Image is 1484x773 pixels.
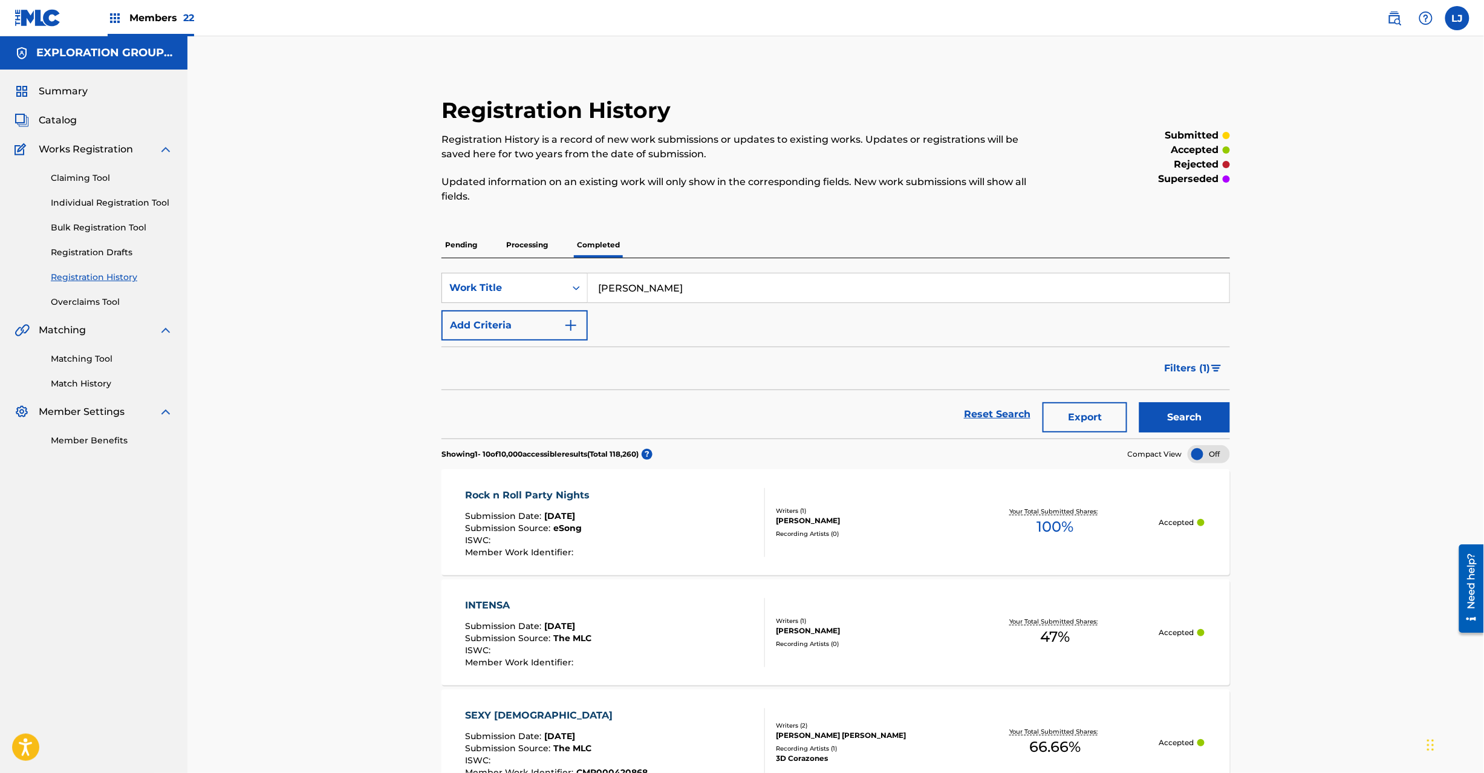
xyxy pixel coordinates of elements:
img: help [1419,11,1433,25]
a: Registration Drafts [51,246,173,259]
span: Catalog [39,113,77,128]
div: [PERSON_NAME] [PERSON_NAME] [776,730,952,741]
span: Submission Date : [465,510,544,521]
span: Submission Source : [465,523,553,533]
div: Recording Artists ( 0 ) [776,529,952,538]
span: 66.66 % [1030,736,1081,758]
a: Member Benefits [51,434,173,447]
img: filter [1211,365,1222,372]
span: [DATE] [544,621,575,631]
span: 100 % [1037,516,1074,538]
div: Writers ( 2 ) [776,721,952,730]
p: accepted [1171,143,1219,157]
span: Submission Source : [465,633,553,644]
p: superseded [1159,172,1219,186]
a: SummarySummary [15,84,88,99]
span: [DATE] [544,731,575,742]
p: submitted [1165,128,1219,143]
form: Search Form [441,273,1230,439]
span: Members [129,11,194,25]
span: ISWC : [465,535,493,546]
div: Rock n Roll Party Nights [465,488,596,503]
div: [PERSON_NAME] [776,515,952,526]
p: Your Total Submitted Shares: [1010,727,1101,736]
div: Help [1414,6,1438,30]
p: Processing [503,232,552,258]
p: Accepted [1159,517,1194,528]
p: rejected [1174,157,1219,172]
img: Top Rightsholders [108,11,122,25]
div: SEXY [DEMOGRAPHIC_DATA] [465,708,648,723]
span: eSong [553,523,582,533]
span: Member Work Identifier : [465,657,576,668]
h2: Registration History [441,97,677,124]
a: Bulk Registration Tool [51,221,173,234]
div: [PERSON_NAME] [776,625,952,636]
p: Accepted [1159,627,1194,638]
button: Export [1043,402,1127,432]
span: Works Registration [39,142,133,157]
div: User Menu [1445,6,1469,30]
p: Pending [441,232,481,258]
div: Writers ( 1 ) [776,506,952,515]
div: INTENSA [465,598,591,613]
a: CatalogCatalog [15,113,77,128]
span: Summary [39,84,88,99]
span: ISWC : [465,755,493,766]
span: Compact View [1128,449,1182,460]
span: 22 [183,12,194,24]
div: Recording Artists ( 1 ) [776,744,952,753]
span: ISWC : [465,645,493,656]
p: Your Total Submitted Shares: [1010,507,1101,516]
img: Member Settings [15,405,29,419]
p: Accepted [1159,737,1194,748]
img: expand [158,405,173,419]
div: Work Title [449,281,558,295]
span: Submission Date : [465,731,544,742]
img: expand [158,323,173,338]
img: MLC Logo [15,9,61,27]
a: Public Search [1382,6,1407,30]
img: Accounts [15,46,29,60]
img: Summary [15,84,29,99]
span: ? [642,449,653,460]
img: Matching [15,323,30,338]
a: Reset Search [958,401,1037,428]
span: The MLC [553,743,591,754]
h5: EXPLORATION GROUP LLC [36,46,173,60]
div: 3D Corazones [776,753,952,764]
img: Catalog [15,113,29,128]
p: Showing 1 - 10 of 10,000 accessible results (Total 118,260 ) [441,449,639,460]
span: Submission Date : [465,621,544,631]
span: [DATE] [544,510,575,521]
img: expand [158,142,173,157]
img: 9d2ae6d4665cec9f34b9.svg [564,318,578,333]
iframe: Chat Widget [1424,715,1484,773]
p: Updated information on an existing work will only show in the corresponding fields. New work subm... [441,175,1049,204]
span: Member Settings [39,405,125,419]
a: Claiming Tool [51,172,173,184]
iframe: Resource Center [1450,540,1484,638]
div: Writers ( 1 ) [776,616,952,625]
div: Recording Artists ( 0 ) [776,639,952,648]
a: Registration History [51,271,173,284]
button: Filters (1) [1157,353,1230,383]
span: The MLC [553,633,591,644]
span: Matching [39,323,86,338]
a: Match History [51,377,173,390]
button: Add Criteria [441,310,588,341]
a: Overclaims Tool [51,296,173,308]
p: Registration History is a record of new work submissions or updates to existing works. Updates or... [441,132,1049,161]
a: INTENSASubmission Date:[DATE]Submission Source:The MLCISWC:Member Work Identifier:Writers (1)[PER... [441,579,1230,685]
img: Works Registration [15,142,30,157]
span: Submission Source : [465,743,553,754]
p: Completed [573,232,623,258]
a: Rock n Roll Party NightsSubmission Date:[DATE]Submission Source:eSongISWC:Member Work Identifier:... [441,469,1230,575]
img: search [1387,11,1402,25]
div: Drag [1427,727,1434,763]
a: Matching Tool [51,353,173,365]
a: Individual Registration Tool [51,197,173,209]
